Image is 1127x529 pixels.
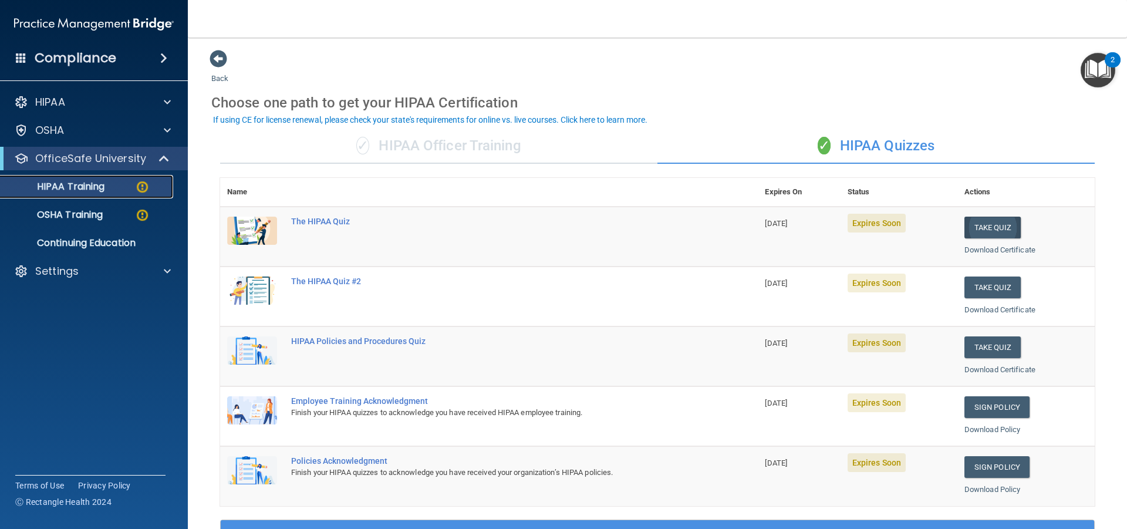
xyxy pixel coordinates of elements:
div: Employee Training Acknowledgment [291,396,699,406]
a: Terms of Use [15,480,64,491]
div: Policies Acknowledgment [291,456,699,466]
span: Ⓒ Rectangle Health 2024 [15,496,112,508]
div: Finish your HIPAA quizzes to acknowledge you have received HIPAA employee training. [291,406,699,420]
span: Expires Soon [848,453,906,472]
a: Download Certificate [964,245,1035,254]
a: Sign Policy [964,396,1030,418]
a: Back [211,60,228,83]
div: 2 [1111,60,1115,75]
span: [DATE] [765,219,787,228]
img: PMB logo [14,12,174,36]
th: Status [841,178,957,207]
span: Expires Soon [848,393,906,412]
p: OfficeSafe University [35,151,146,166]
h4: Compliance [35,50,116,66]
th: Name [220,178,284,207]
div: If using CE for license renewal, please check your state's requirements for online vs. live cours... [213,116,647,124]
th: Expires On [758,178,840,207]
p: OSHA Training [8,209,103,221]
span: Expires Soon [848,333,906,352]
p: Continuing Education [8,237,168,249]
a: Download Certificate [964,365,1035,374]
a: Privacy Policy [78,480,131,491]
p: Settings [35,264,79,278]
span: Expires Soon [848,214,906,233]
div: HIPAA Policies and Procedures Quiz [291,336,699,346]
span: [DATE] [765,399,787,407]
span: [DATE] [765,279,787,288]
a: Download Certificate [964,305,1035,314]
div: HIPAA Quizzes [657,129,1095,164]
a: OSHA [14,123,171,137]
span: [DATE] [765,339,787,348]
img: warning-circle.0cc9ac19.png [135,208,150,223]
img: warning-circle.0cc9ac19.png [135,180,150,194]
span: ✓ [818,137,831,154]
div: HIPAA Officer Training [220,129,657,164]
a: OfficeSafe University [14,151,170,166]
span: [DATE] [765,459,787,467]
div: The HIPAA Quiz #2 [291,277,699,286]
a: Settings [14,264,171,278]
a: Download Policy [964,485,1021,494]
span: ✓ [356,137,369,154]
span: Expires Soon [848,274,906,292]
div: The HIPAA Quiz [291,217,699,226]
a: HIPAA [14,95,171,109]
div: Choose one path to get your HIPAA Certification [211,86,1104,120]
p: OSHA [35,123,65,137]
button: Take Quiz [964,217,1021,238]
a: Sign Policy [964,456,1030,478]
button: Take Quiz [964,277,1021,298]
button: Open Resource Center, 2 new notifications [1081,53,1115,87]
th: Actions [957,178,1095,207]
button: Take Quiz [964,336,1021,358]
a: Download Policy [964,425,1021,434]
div: Finish your HIPAA quizzes to acknowledge you have received your organization’s HIPAA policies. [291,466,699,480]
button: If using CE for license renewal, please check your state's requirements for online vs. live cours... [211,114,649,126]
p: HIPAA Training [8,181,104,193]
p: HIPAA [35,95,65,109]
